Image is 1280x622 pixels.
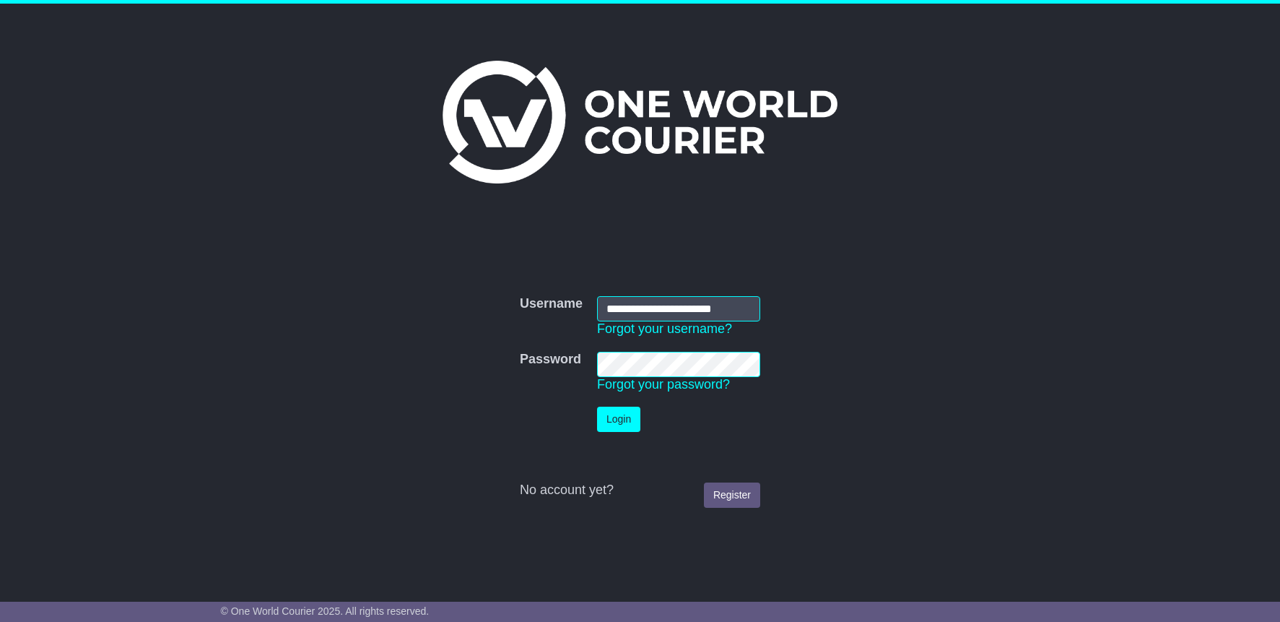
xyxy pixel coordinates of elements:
[221,605,430,617] span: © One World Courier 2025. All rights reserved.
[520,296,583,312] label: Username
[520,483,760,498] div: No account yet?
[597,377,730,392] a: Forgot your password?
[443,61,837,183] img: One World
[597,407,640,432] button: Login
[704,483,760,508] a: Register
[520,352,581,368] label: Password
[597,321,732,336] a: Forgot your username?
